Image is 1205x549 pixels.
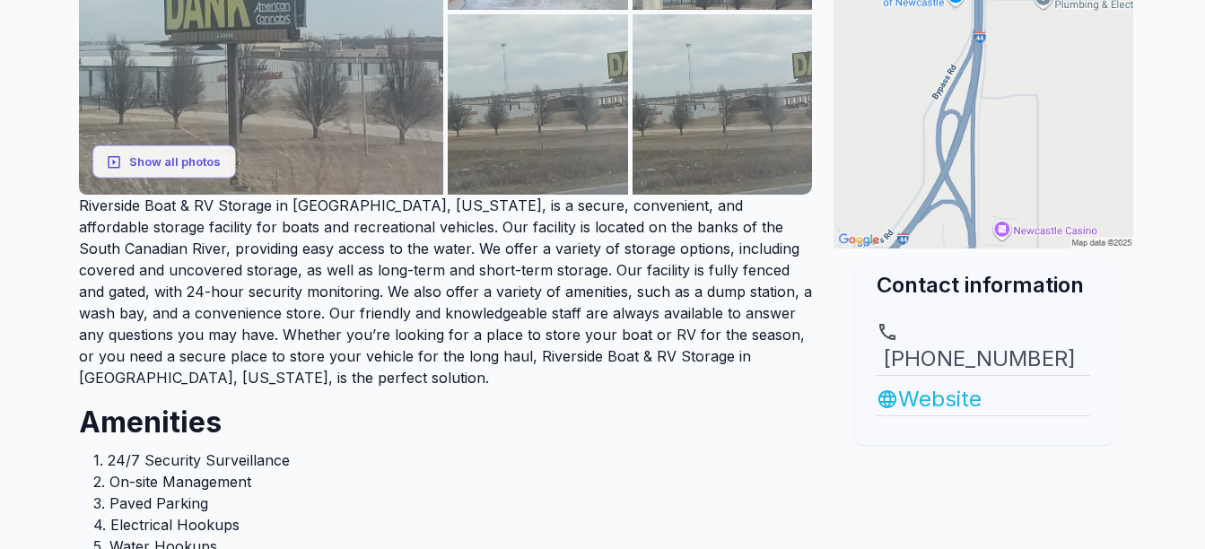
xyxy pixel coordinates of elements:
[877,383,1090,415] a: Website
[877,270,1090,300] h2: Contact information
[93,449,799,471] li: 1. 24/7 Security Surveillance
[93,514,799,536] li: 4. Electrical Hookups
[877,321,1090,375] a: [PHONE_NUMBER]
[93,492,799,514] li: 3. Paved Parking
[633,14,813,195] img: AJQcZqKv2qKe2Nwl0unImy6th661ZcAxEvZx36jy1cBfbcSsefZ8aXbcCpQ7ZG3Ar6y-r6HQqBQcQYWAiDqfnhH4mu_A8eFDU...
[79,195,813,388] p: Riverside Boat & RV Storage in [GEOGRAPHIC_DATA], [US_STATE], is a secure, convenient, and afford...
[92,145,236,179] button: Show all photos
[448,14,628,195] img: AJQcZqKv2qKe2Nwl0unImy6th661ZcAxEvZx36jy1cBfbcSsefZ8aXbcCpQ7ZG3Ar6y-r6HQqBQcQYWAiDqfnhH4mu_A8eFDU...
[93,471,799,492] li: 2. On-site Management
[79,388,813,442] h2: Amenities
